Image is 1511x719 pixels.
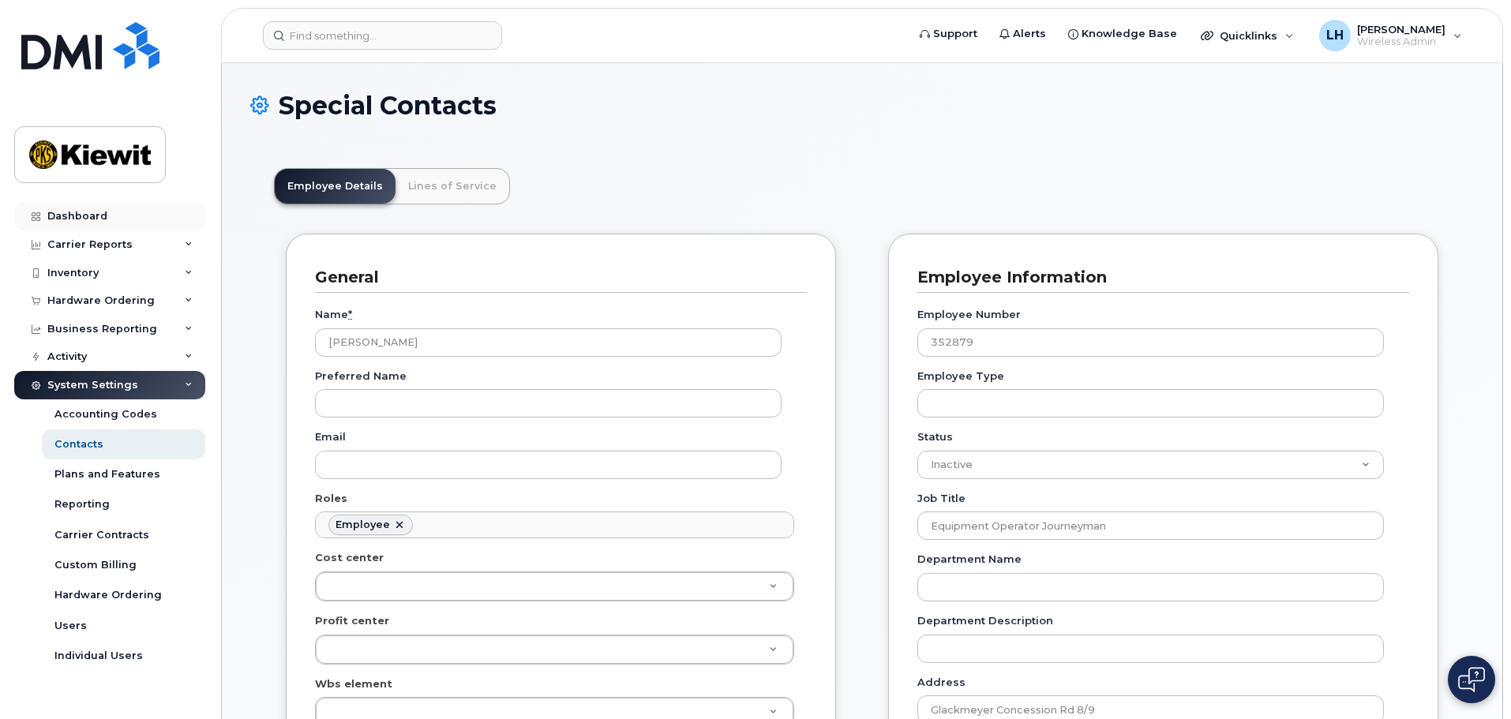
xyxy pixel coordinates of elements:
label: Status [917,429,953,444]
label: Job Title [917,491,965,506]
label: Roles [315,491,347,506]
img: Open chat [1458,667,1485,692]
label: Email [315,429,346,444]
label: Employee Number [917,307,1021,322]
h3: General [315,267,795,288]
div: Employee [336,519,390,531]
label: Department Description [917,613,1053,628]
label: Employee Type [917,369,1004,384]
label: Wbs element [315,676,392,691]
abbr: required [348,308,352,320]
label: Department Name [917,552,1022,567]
h3: Employee Information [917,267,1397,288]
label: Cost center [315,550,384,565]
a: Lines of Service [396,169,509,204]
h1: Special Contacts [250,92,1474,119]
label: Profit center [315,613,389,628]
a: Employee Details [275,169,396,204]
label: Preferred Name [315,369,407,384]
label: Name [315,307,352,322]
label: Address [917,675,965,690]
